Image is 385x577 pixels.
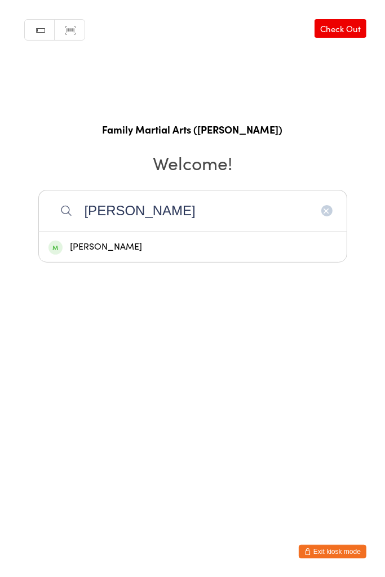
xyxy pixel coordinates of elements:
[48,239,337,255] div: [PERSON_NAME]
[299,545,366,558] button: Exit kiosk mode
[11,122,374,136] h1: Family Martial Arts ([PERSON_NAME])
[11,150,374,175] h2: Welcome!
[38,190,347,232] input: Search
[315,19,366,38] a: Check Out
